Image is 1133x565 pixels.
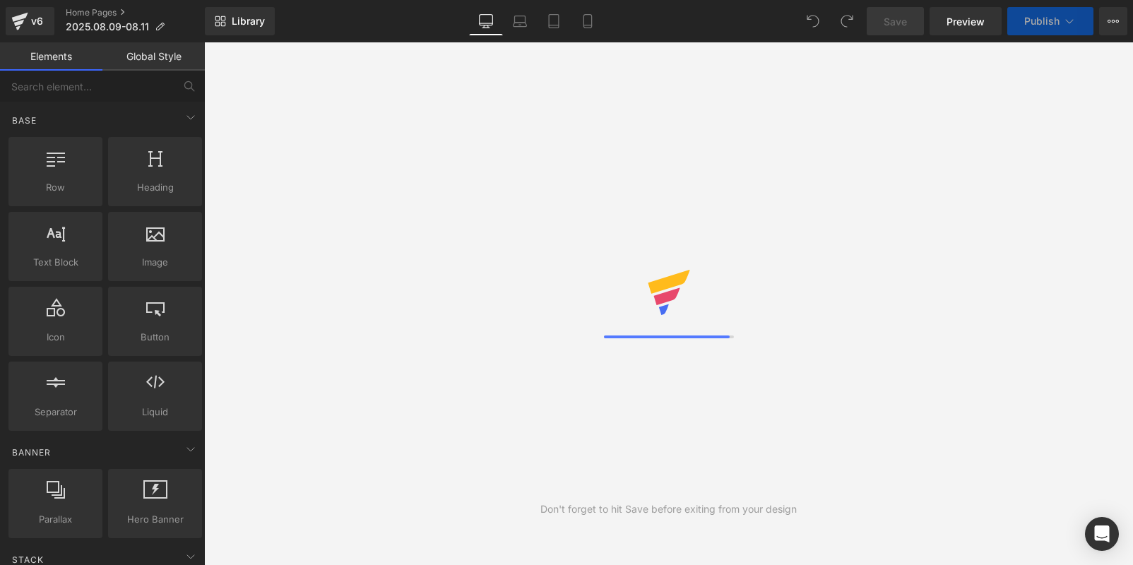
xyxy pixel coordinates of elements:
a: Mobile [571,7,605,35]
span: Row [13,180,98,195]
a: Desktop [469,7,503,35]
div: Don't forget to hit Save before exiting from your design [540,501,797,517]
a: Home Pages [66,7,205,18]
span: Text Block [13,255,98,270]
span: Icon [13,330,98,345]
span: 2025.08.09-08.11 [66,21,149,32]
span: Heading [112,180,198,195]
button: Undo [799,7,827,35]
button: Redo [833,7,861,35]
span: Publish [1024,16,1060,27]
a: v6 [6,7,54,35]
span: Library [232,15,265,28]
span: Preview [947,14,985,29]
a: New Library [205,7,275,35]
span: Parallax [13,512,98,527]
span: Separator [13,405,98,420]
a: Global Style [102,42,205,71]
div: v6 [28,12,46,30]
span: Hero Banner [112,512,198,527]
div: Open Intercom Messenger [1085,517,1119,551]
a: Laptop [503,7,537,35]
span: Banner [11,446,52,459]
button: Publish [1007,7,1093,35]
span: Save [884,14,907,29]
a: Tablet [537,7,571,35]
span: Image [112,255,198,270]
span: Liquid [112,405,198,420]
a: Preview [930,7,1002,35]
span: Button [112,330,198,345]
button: More [1099,7,1127,35]
span: Base [11,114,38,127]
